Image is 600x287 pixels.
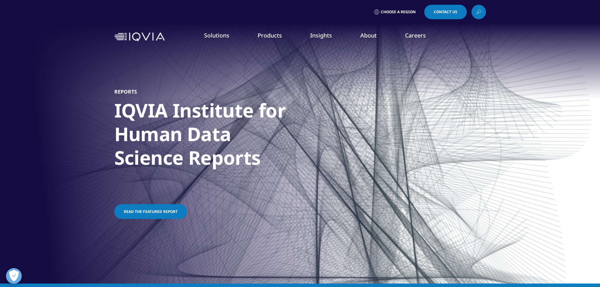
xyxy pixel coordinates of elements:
[204,32,229,39] a: Solutions
[167,22,486,52] nav: Primary
[114,32,165,42] img: IQVIA Healthcare Information Technology and Pharma Clinical Research Company
[114,89,137,95] h5: Reports
[381,9,416,14] span: Choose a Region
[114,99,351,173] h1: IQVIA Institute for Human Data Science Reports
[424,5,467,19] a: Contact Us
[258,32,282,39] a: Products
[6,268,22,284] button: Open Preferences
[310,32,332,39] a: Insights
[114,204,187,219] a: Read the featured report
[124,209,178,214] span: Read the featured report
[434,10,457,14] span: Contact Us
[360,32,377,39] a: About
[405,32,426,39] a: Careers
